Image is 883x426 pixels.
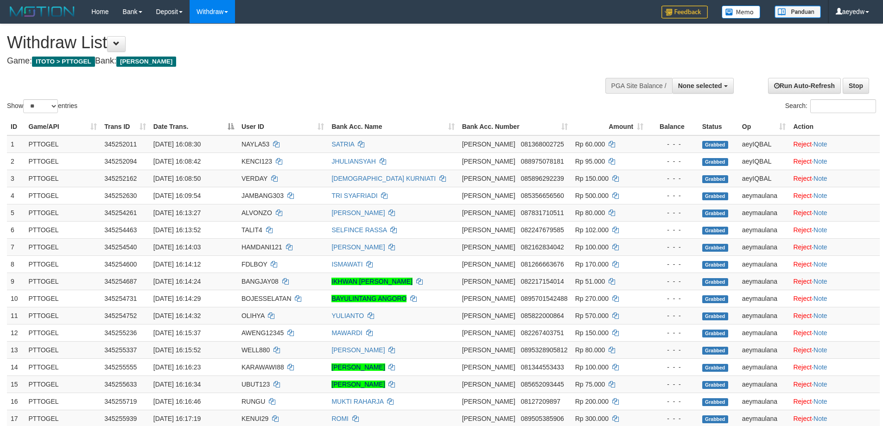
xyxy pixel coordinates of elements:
[575,175,609,182] span: Rp 150.000
[575,278,605,285] span: Rp 51.000
[793,329,812,337] a: Reject
[521,192,564,199] span: Copy 085356656560 to clipboard
[153,261,201,268] span: [DATE] 16:14:12
[7,33,579,52] h1: Withdraw List
[462,312,515,319] span: [PERSON_NAME]
[702,175,728,183] span: Grabbed
[241,226,262,234] span: TALIT4
[702,278,728,286] span: Grabbed
[789,273,880,290] td: ·
[789,393,880,410] td: ·
[331,226,387,234] a: SELFINCE RASSA
[785,99,876,113] label: Search:
[462,243,515,251] span: [PERSON_NAME]
[738,307,790,324] td: aeymaulana
[7,135,25,153] td: 1
[651,225,695,235] div: - - -
[789,238,880,255] td: ·
[813,398,827,405] a: Note
[793,226,812,234] a: Reject
[153,226,201,234] span: [DATE] 16:13:52
[153,398,201,405] span: [DATE] 16:16:46
[789,358,880,375] td: ·
[7,375,25,393] td: 15
[104,278,137,285] span: 345254687
[331,158,375,165] a: JHULIANSYAH
[241,312,265,319] span: OLIHYA
[241,261,267,268] span: FDLBOY
[813,175,827,182] a: Note
[793,192,812,199] a: Reject
[25,153,101,170] td: PTTOGEL
[116,57,176,67] span: [PERSON_NAME]
[793,295,812,302] a: Reject
[521,209,564,216] span: Copy 087831710511 to clipboard
[150,118,238,135] th: Date Trans.: activate to sort column descending
[153,381,201,388] span: [DATE] 16:16:34
[462,261,515,268] span: [PERSON_NAME]
[810,99,876,113] input: Search:
[661,6,708,19] img: Feedback.jpg
[575,140,605,148] span: Rp 60.000
[25,118,101,135] th: Game/API: activate to sort column ascending
[25,255,101,273] td: PTTOGEL
[793,415,812,422] a: Reject
[462,295,515,302] span: [PERSON_NAME]
[25,358,101,375] td: PTTOGEL
[7,99,77,113] label: Show entries
[7,324,25,341] td: 12
[651,397,695,406] div: - - -
[241,346,270,354] span: WELL880
[651,414,695,423] div: - - -
[789,204,880,221] td: ·
[738,118,790,135] th: Op: activate to sort column ascending
[104,312,137,319] span: 345254752
[813,381,827,388] a: Note
[462,415,515,422] span: [PERSON_NAME]
[462,329,515,337] span: [PERSON_NAME]
[702,415,728,423] span: Grabbed
[153,140,201,148] span: [DATE] 16:08:30
[521,158,564,165] span: Copy 088975078181 to clipboard
[153,415,201,422] span: [DATE] 16:17:19
[104,209,137,216] span: 345254261
[789,170,880,187] td: ·
[789,290,880,307] td: ·
[104,226,137,234] span: 345254463
[789,324,880,341] td: ·
[331,415,349,422] a: ROMI
[25,290,101,307] td: PTTOGEL
[575,209,605,216] span: Rp 80.000
[331,209,385,216] a: [PERSON_NAME]
[651,277,695,286] div: - - -
[702,381,728,389] span: Grabbed
[104,243,137,251] span: 345254540
[575,295,609,302] span: Rp 270.000
[331,329,362,337] a: MAWARDI
[738,170,790,187] td: aeyIQBAL
[331,381,385,388] a: [PERSON_NAME]
[25,204,101,221] td: PTTOGEL
[104,398,137,405] span: 345255719
[575,381,605,388] span: Rp 75.000
[331,295,407,302] a: BAYULINTANG ANGORO
[843,78,869,94] a: Stop
[153,363,201,371] span: [DATE] 16:16:23
[575,312,609,319] span: Rp 570.000
[789,187,880,204] td: ·
[651,294,695,303] div: - - -
[241,415,268,422] span: KENUI29
[521,363,564,371] span: Copy 081344553433 to clipboard
[575,346,605,354] span: Rp 80.000
[651,191,695,200] div: - - -
[651,140,695,149] div: - - -
[25,221,101,238] td: PTTOGEL
[651,345,695,355] div: - - -
[738,255,790,273] td: aeymaulana
[331,398,383,405] a: MUKTI RAHARJA
[789,118,880,135] th: Action
[25,170,101,187] td: PTTOGEL
[575,243,609,251] span: Rp 100.000
[521,261,564,268] span: Copy 081266663676 to clipboard
[793,381,812,388] a: Reject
